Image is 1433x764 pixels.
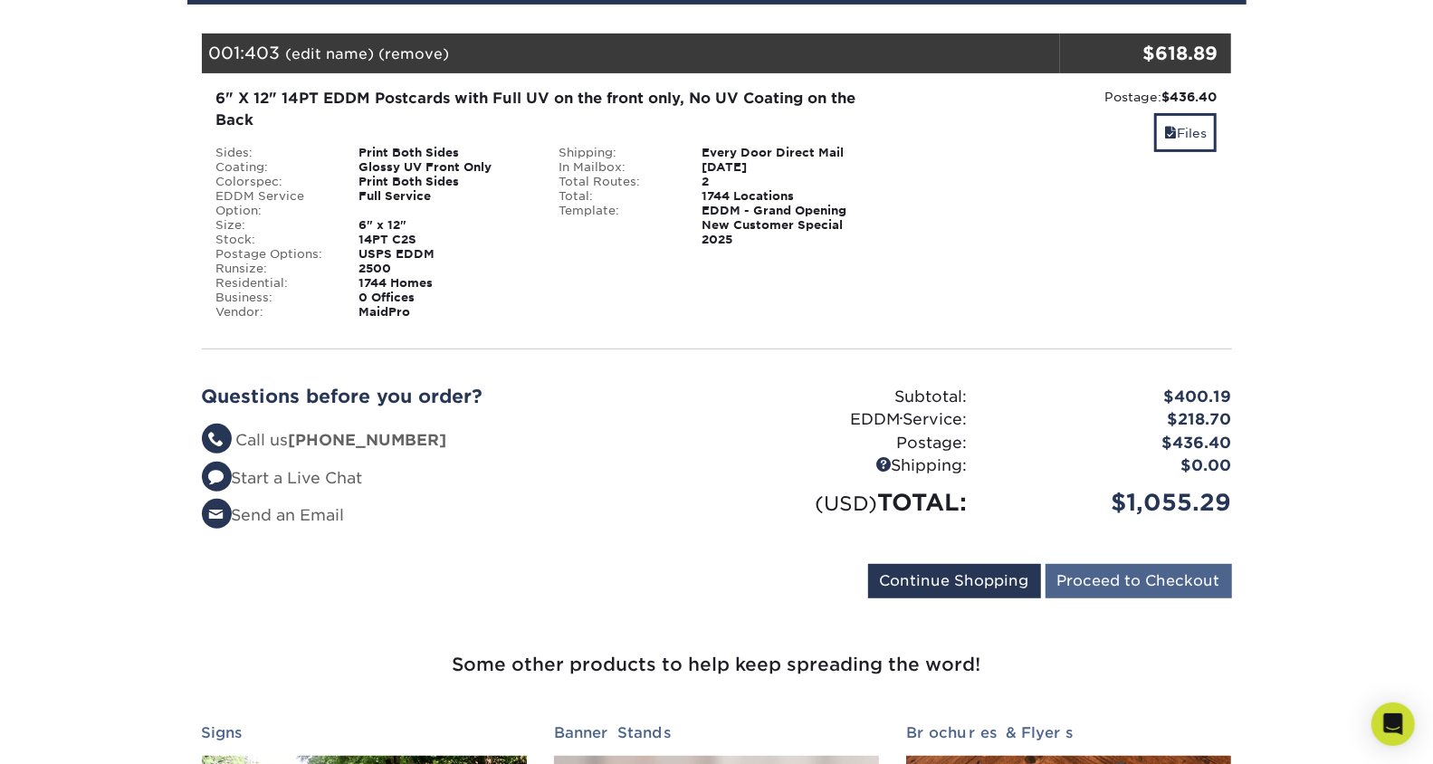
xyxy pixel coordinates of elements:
div: $1,055.29 [981,485,1246,520]
h2: Banner Stands [554,724,879,741]
div: 1744 Homes [345,276,545,291]
div: 14PT C2S [345,233,545,247]
span: files [1164,126,1177,140]
div: Subtotal: [717,386,981,409]
div: [DATE] [688,160,888,175]
div: 001: [202,33,1060,73]
a: (remove) [379,45,450,62]
div: In Mailbox: [545,160,688,175]
div: Open Intercom Messenger [1371,702,1415,746]
div: Vendor: [203,305,346,320]
div: TOTAL: [717,485,981,520]
div: $0.00 [981,454,1246,478]
div: $218.70 [981,408,1246,432]
div: USPS EDDM [345,247,545,262]
div: EDDM - Grand Opening New Customer Special 2025 [688,204,888,247]
div: EDDM Service Option: [203,189,346,218]
div: Runsize: [203,262,346,276]
div: Print Both Sides [345,175,545,189]
a: (edit name) [286,45,375,62]
div: Template: [545,204,688,247]
div: Sides: [203,146,346,160]
div: Print Both Sides [345,146,545,160]
a: Start a Live Chat [202,469,363,487]
span: ® [901,415,903,424]
h2: Questions before you order? [202,386,703,407]
input: Continue Shopping [868,564,1041,598]
div: Total Routes: [545,175,688,189]
div: Full Service [345,189,545,218]
div: 6" X 12" 14PT EDDM Postcards with Full UV on the front only, No UV Coating on the Back [216,88,874,131]
div: Total: [545,189,688,204]
div: Postage Options: [203,247,346,262]
h2: Brochures & Flyers [906,724,1231,741]
small: (USD) [816,492,878,515]
div: 6" x 12" [345,218,545,233]
div: Glossy UV Front Only [345,160,545,175]
div: Every Door Direct Mail [688,146,888,160]
li: Call us [202,429,703,453]
div: Shipping: [545,146,688,160]
div: Coating: [203,160,346,175]
div: Stock: [203,233,346,247]
div: 2 [688,175,888,189]
div: Colorspec: [203,175,346,189]
strong: [PHONE_NUMBER] [289,431,447,449]
span: 403 [245,43,281,62]
div: Size: [203,218,346,233]
div: 2500 [345,262,545,276]
input: Proceed to Checkout [1046,564,1232,598]
strong: $436.40 [1161,90,1217,104]
a: Send an Email [202,506,345,524]
div: MaidPro [345,305,545,320]
div: $618.89 [1060,40,1218,67]
div: Postage: [717,432,981,455]
div: Business: [203,291,346,305]
a: Files [1154,113,1217,152]
h3: Some other products to help keep spreading the word! [188,606,1246,702]
div: $400.19 [981,386,1246,409]
h2: Signs [202,724,527,741]
div: Postage: [902,88,1218,106]
div: 0 Offices [345,291,545,305]
div: 1744 Locations [688,189,888,204]
div: Shipping: [717,454,981,478]
div: $436.40 [981,432,1246,455]
div: Residential: [203,276,346,291]
div: EDDM Service: [717,408,981,432]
